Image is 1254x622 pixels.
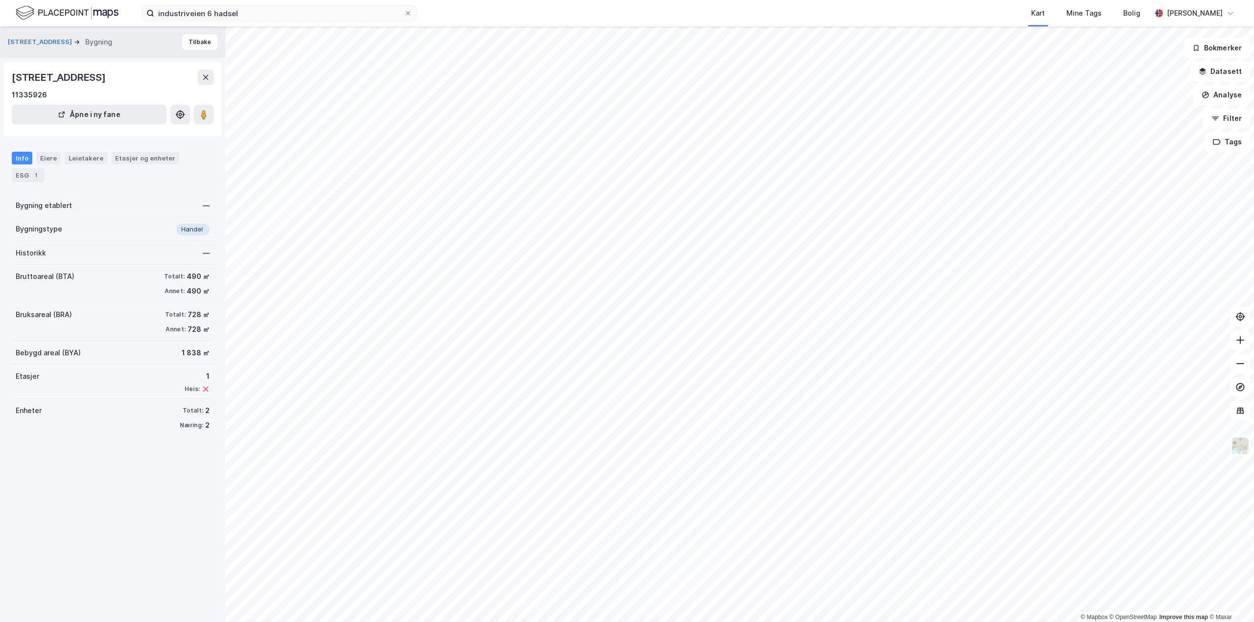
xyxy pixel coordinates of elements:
[166,325,186,333] div: Annet:
[12,89,47,101] div: 11335926
[187,271,210,282] div: 490 ㎡
[16,271,74,282] div: Bruttoareal (BTA)
[165,287,185,295] div: Annet:
[12,105,167,124] button: Åpne i ny fane
[205,405,210,416] div: 2
[16,247,46,259] div: Historikk
[16,347,81,359] div: Bebygd areal (BYA)
[187,285,210,297] div: 490 ㎡
[31,170,41,180] div: 1
[12,69,108,85] div: [STREET_ADDRESS]
[1205,132,1250,152] button: Tags
[165,311,186,319] div: Totalt:
[85,36,112,48] div: Bygning
[182,347,210,359] div: 1 838 ㎡
[1066,7,1102,19] div: Mine Tags
[65,152,107,164] div: Leietakere
[16,405,42,416] div: Enheter
[164,273,185,280] div: Totalt:
[183,407,203,415] div: Totalt:
[1205,575,1254,622] iframe: Chat Widget
[115,154,175,162] div: Etasjer og enheter
[36,152,61,164] div: Eiere
[185,385,200,393] div: Heis:
[1184,38,1250,58] button: Bokmerker
[8,37,74,47] button: [STREET_ADDRESS]
[12,168,45,182] div: ESG
[185,370,210,382] div: 1
[1081,614,1108,621] a: Mapbox
[180,421,203,429] div: Næring:
[16,223,62,235] div: Bygningstype
[205,419,210,431] div: 2
[1159,614,1208,621] a: Improve this map
[1109,614,1157,621] a: OpenStreetMap
[1203,109,1250,128] button: Filter
[1205,575,1254,622] div: Kontrollprogram for chat
[16,200,72,211] div: Bygning etablert
[154,6,404,21] input: Søk på adresse, matrikkel, gårdeiere, leietakere eller personer
[16,4,119,22] img: logo.f888ab2527a4732fd821a326f86c7f29.svg
[12,152,32,164] div: Info
[1231,437,1250,455] img: Z
[16,309,72,321] div: Bruksareal (BRA)
[203,247,210,259] div: —
[1123,7,1140,19] div: Bolig
[188,323,210,335] div: 728 ㎡
[182,34,217,50] button: Tilbake
[16,370,39,382] div: Etasjer
[188,309,210,321] div: 728 ㎡
[1190,62,1250,81] button: Datasett
[1031,7,1045,19] div: Kart
[203,200,210,211] div: —
[1193,85,1250,105] button: Analyse
[1167,7,1223,19] div: [PERSON_NAME]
